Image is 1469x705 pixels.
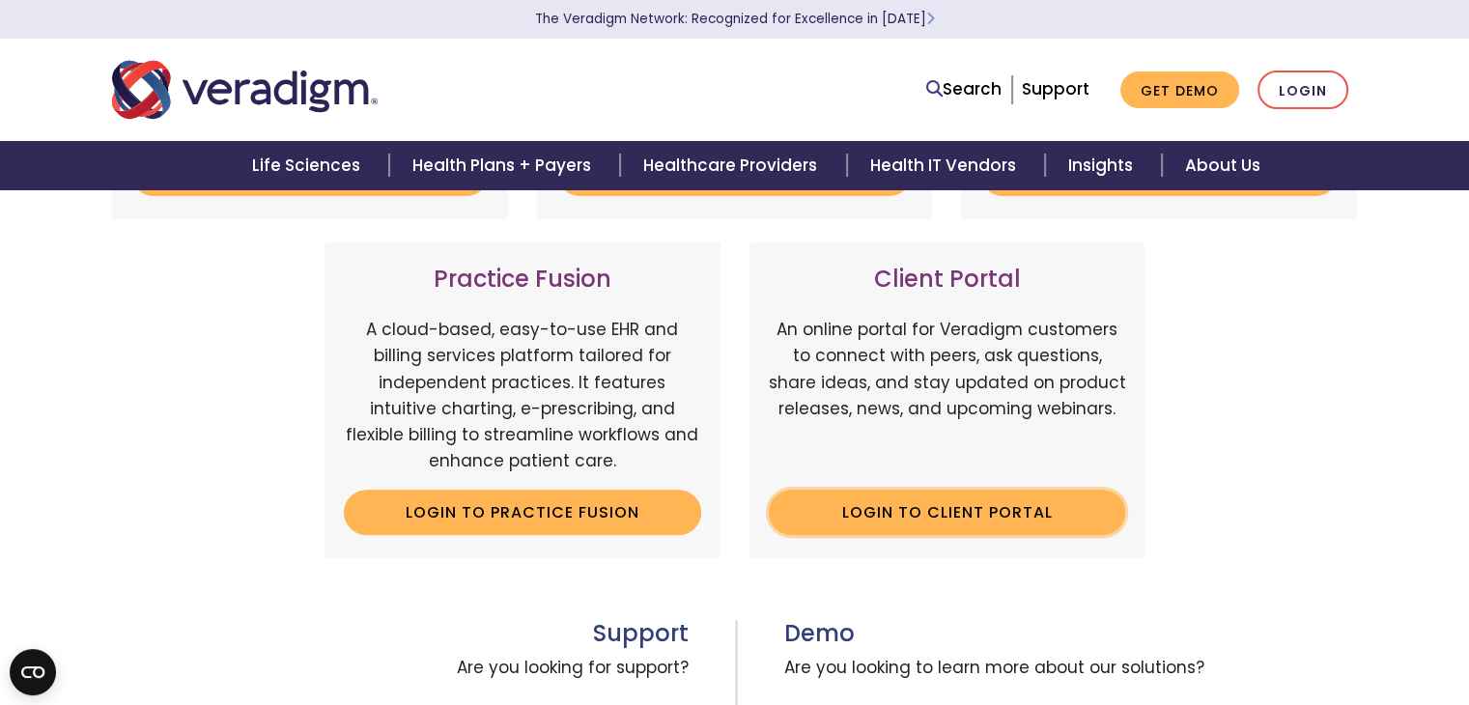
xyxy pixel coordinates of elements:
p: A cloud-based, easy-to-use EHR and billing services platform tailored for independent practices. ... [344,317,701,474]
a: Health IT Vendors [847,141,1045,190]
button: Open CMP widget [10,649,56,695]
a: Login to Client Portal [769,490,1126,534]
a: Healthcare Providers [620,141,846,190]
a: Life Sciences [229,141,389,190]
p: An online portal for Veradigm customers to connect with peers, ask questions, share ideas, and st... [769,317,1126,474]
a: Support [1022,77,1089,100]
a: Search [926,76,1002,102]
a: Login [1257,70,1348,110]
a: Insights [1045,141,1162,190]
a: Login to Practice Fusion [344,490,701,534]
a: Health Plans + Payers [389,141,620,190]
h3: Client Portal [769,266,1126,294]
h3: Support [112,620,689,648]
h3: Practice Fusion [344,266,701,294]
img: Veradigm logo [112,58,378,122]
span: Learn More [926,10,935,28]
h3: Demo [784,620,1358,648]
a: The Veradigm Network: Recognized for Excellence in [DATE]Learn More [535,10,935,28]
a: About Us [1162,141,1284,190]
a: Get Demo [1120,71,1239,109]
